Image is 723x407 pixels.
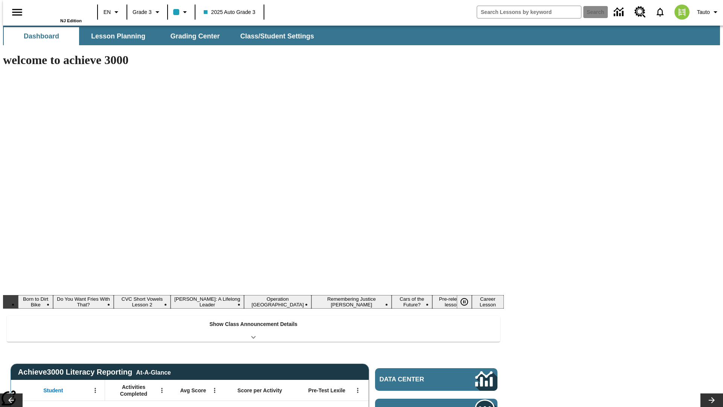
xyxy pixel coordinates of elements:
button: Open Menu [90,385,101,396]
button: Slide 5 Operation London Bridge [244,295,311,309]
button: Slide 7 Cars of the Future? [392,295,432,309]
span: Activities Completed [109,384,159,397]
a: Data Center [375,368,497,391]
span: EN [104,8,111,16]
button: Profile/Settings [694,5,723,19]
a: Home [33,3,82,18]
div: Pause [457,295,479,309]
button: Dashboard [4,27,79,45]
span: Tauto [697,8,710,16]
button: Open Menu [156,385,168,396]
span: NJ Edition [60,18,82,23]
div: SubNavbar [3,27,321,45]
button: Slide 2 Do You Want Fries With That? [53,295,113,309]
a: Data Center [609,2,630,23]
span: Avg Score [180,387,206,394]
span: Student [43,387,63,394]
button: Slide 6 Remembering Justice O'Connor [311,295,392,309]
button: Slide 1 Born to Dirt Bike [18,295,53,309]
div: Home [33,3,82,23]
button: Open Menu [209,385,220,396]
a: Resource Center, Will open in new tab [630,2,650,22]
button: Lesson Planning [81,27,156,45]
div: SubNavbar [3,26,720,45]
p: Show Class Announcement Details [209,320,297,328]
button: Class/Student Settings [234,27,320,45]
button: Open side menu [6,1,28,23]
h1: welcome to achieve 3000 [3,53,504,67]
button: Slide 8 Pre-release lesson [432,295,472,309]
span: Score per Activity [238,387,282,394]
button: Pause [457,295,472,309]
button: Grading Center [157,27,233,45]
input: search field [477,6,581,18]
span: Achieve3000 Literacy Reporting [18,368,171,376]
button: Slide 9 Career Lesson [472,295,504,309]
button: Class color is light blue. Change class color [170,5,192,19]
button: Slide 4 Dianne Feinstein: A Lifelong Leader [171,295,244,309]
div: Show Class Announcement Details [7,316,500,342]
button: Grade: Grade 3, Select a grade [130,5,165,19]
span: Grade 3 [133,8,152,16]
div: At-A-Glance [136,368,171,376]
span: Data Center [380,376,450,383]
button: Lesson carousel, Next [700,393,723,407]
span: Pre-Test Lexile [308,387,346,394]
a: Notifications [650,2,670,22]
button: Open Menu [352,385,363,396]
img: avatar image [674,5,689,20]
button: Slide 3 CVC Short Vowels Lesson 2 [114,295,171,309]
button: Select a new avatar [670,2,694,22]
button: Language: EN, Select a language [100,5,124,19]
span: 2025 Auto Grade 3 [204,8,256,16]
